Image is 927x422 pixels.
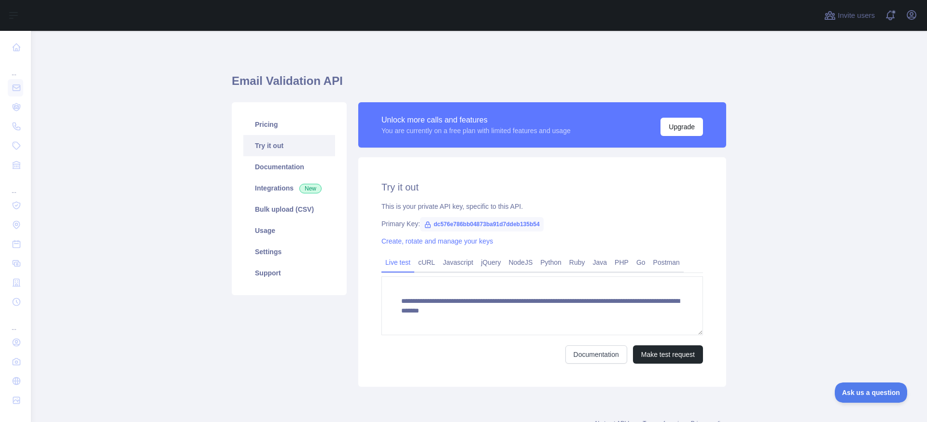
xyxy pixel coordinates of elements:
a: Pricing [243,114,335,135]
h2: Try it out [381,180,703,194]
a: PHP [611,255,632,270]
span: Invite users [838,10,875,21]
div: You are currently on a free plan with limited features and usage [381,126,571,136]
a: Postman [649,255,684,270]
div: This is your private API key, specific to this API. [381,202,703,211]
a: Javascript [439,255,477,270]
div: Primary Key: [381,219,703,229]
a: Documentation [243,156,335,177]
a: Go [632,255,649,270]
span: dc576e786bb04873ba91d7ddeb135b54 [420,217,543,231]
a: Integrations New [243,177,335,199]
div: ... [8,176,23,195]
a: Live test [381,255,414,270]
span: New [299,184,322,193]
button: Upgrade [660,118,703,136]
button: Make test request [633,345,703,364]
a: jQuery [477,255,505,270]
a: Usage [243,220,335,241]
div: ... [8,313,23,332]
a: NodeJS [505,255,536,270]
a: Python [536,255,565,270]
a: cURL [414,255,439,270]
a: Java [589,255,611,270]
div: Unlock more calls and features [381,114,571,126]
a: Settings [243,241,335,262]
iframe: Toggle Customer Support [835,382,908,403]
a: Support [243,262,335,284]
button: Invite users [822,8,877,23]
h1: Email Validation API [232,73,726,96]
a: Bulk upload (CSV) [243,199,335,220]
a: Documentation [565,345,627,364]
a: Create, rotate and manage your keys [381,237,493,245]
div: ... [8,58,23,77]
a: Ruby [565,255,589,270]
a: Try it out [243,135,335,156]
